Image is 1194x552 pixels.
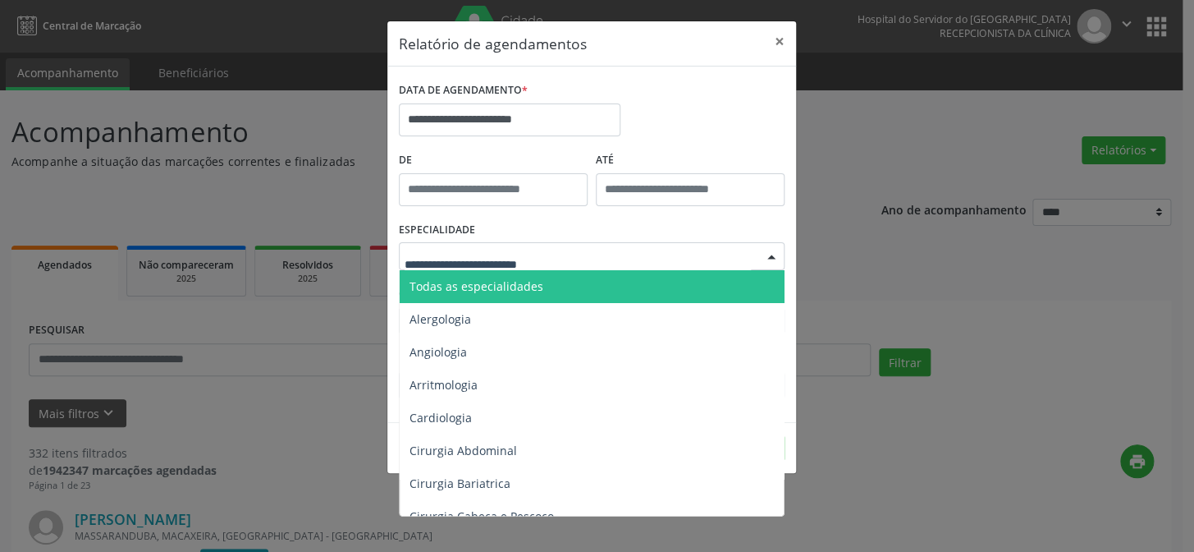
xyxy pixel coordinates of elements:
[409,410,472,425] span: Cardiologia
[409,508,554,524] span: Cirurgia Cabeça e Pescoço
[409,443,517,458] span: Cirurgia Abdominal
[399,78,528,103] label: DATA DE AGENDAMENTO
[399,218,475,243] label: ESPECIALIDADE
[763,21,796,62] button: Close
[409,476,510,491] span: Cirurgia Bariatrica
[409,377,478,393] span: Arritmologia
[596,148,785,173] label: ATÉ
[409,344,467,360] span: Angiologia
[409,278,543,294] span: Todas as especialidades
[399,148,588,173] label: De
[399,33,587,54] h5: Relatório de agendamentos
[409,311,471,327] span: Alergologia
